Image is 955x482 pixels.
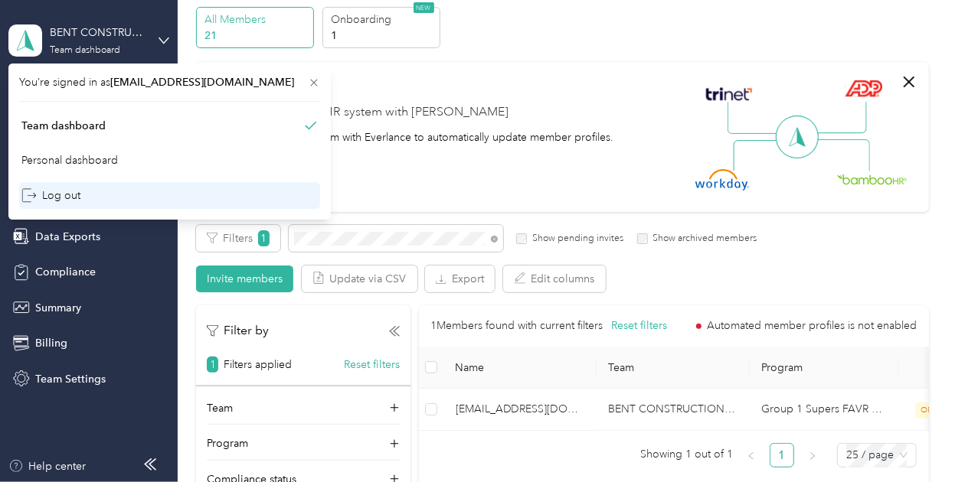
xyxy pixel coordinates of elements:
p: 1 [331,28,435,44]
button: Help center [8,458,87,474]
img: Line Left Down [733,139,787,171]
p: 21 [205,28,309,44]
img: ADP [845,80,882,97]
div: Personal dashboard [21,152,118,168]
img: Line Right Up [813,102,867,134]
td: briar@bentconstruction.com [443,389,597,431]
iframe: Everlance-gr Chat Button Frame [869,396,955,482]
p: All Members [205,11,309,28]
div: Team dashboard [50,46,120,55]
button: Invite members [196,265,293,292]
span: You’re signed in as [19,74,320,90]
img: Workday [695,169,749,191]
span: Compliance [35,264,96,280]
a: 1 [770,444,793,467]
div: Securely sync your HR system with [PERSON_NAME] [217,103,509,122]
img: Trinet [702,83,756,105]
label: Show pending invites [527,232,623,246]
span: left [747,451,756,461]
span: [EMAIL_ADDRESS][DOMAIN_NAME] [110,76,294,89]
span: right [808,451,817,461]
div: Integrate your HR system with Everlance to automatically update member profiles. [217,129,613,145]
th: Name [443,347,597,389]
li: 1 [770,443,794,467]
button: Reset filters [611,318,667,334]
span: Team Settings [35,371,106,387]
img: BambooHR [837,174,908,184]
li: Previous Page [739,443,764,467]
span: NEW [414,2,434,13]
span: Showing 1 out of 1 [640,443,733,466]
img: Line Right Down [816,139,870,172]
div: Log out [21,187,80,204]
span: 1 [207,357,218,373]
div: Team dashboard [21,118,106,134]
button: Update via CSV [302,265,417,292]
label: Show archived members [648,232,757,246]
img: Line Left Up [728,102,781,135]
div: Page Size [837,443,917,467]
button: Reset filters [344,357,400,373]
th: Team [597,347,750,389]
th: Program [750,347,899,389]
span: Automated member profiles is not enabled [707,321,917,331]
span: [EMAIL_ADDRESS][DOMAIN_NAME] [456,401,584,418]
span: Billing [35,335,67,351]
li: Next Page [800,443,825,467]
td: Group 1 Supers FAVR 2024 [750,389,899,431]
span: Data Exports [35,229,100,245]
span: 1 [258,230,270,246]
button: Filters1 [196,225,280,252]
div: BENT CONSTRUCTION LLC [50,24,146,41]
span: 25 / page [846,444,908,467]
p: Onboarding [331,11,435,28]
button: Edit columns [503,265,606,292]
button: left [739,443,764,467]
p: Team [207,400,233,416]
p: Program [207,435,248,451]
td: BENT CONSTRUCTION LLC [597,389,750,431]
p: Filter by [207,321,269,340]
p: 1 Members found with current filters [431,318,603,334]
button: right [800,443,825,467]
span: Summary [35,300,81,316]
button: Export [425,265,495,292]
p: Filters applied [224,357,292,373]
span: Name [456,361,584,374]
